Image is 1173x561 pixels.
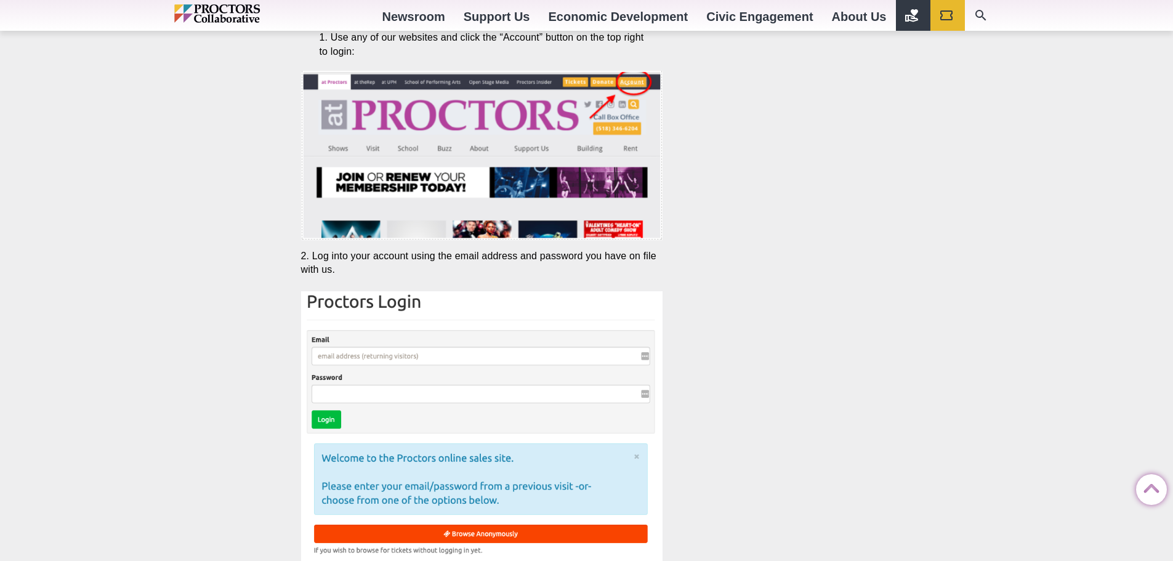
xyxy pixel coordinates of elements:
[301,71,663,241] img: Graphical user interface, website Description automatically generated
[320,31,645,58] li: Use any of our websites and click the “Account” button on the top right to login:
[174,4,313,23] img: Proctors logo
[1136,475,1161,499] a: Back to Top
[301,249,663,276] p: 2. Log into your account using the email address and password you have on file with us.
